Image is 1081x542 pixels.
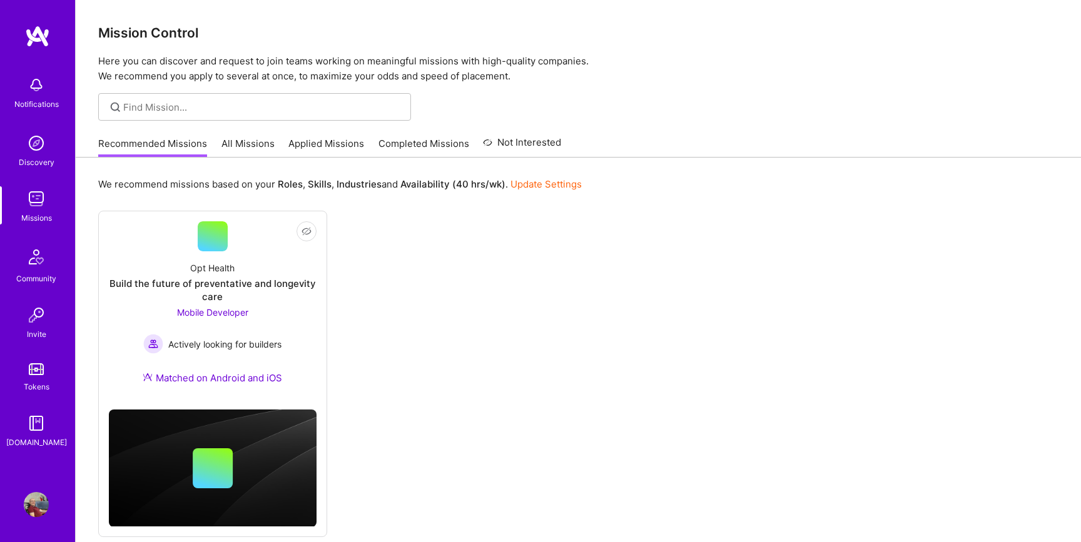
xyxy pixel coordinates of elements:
div: Matched on Android and iOS [143,371,282,384]
b: Availability (40 hrs/wk) [400,178,505,190]
p: We recommend missions based on your , , and . [98,178,582,191]
img: Invite [24,303,49,328]
img: discovery [24,131,49,156]
b: Industries [337,178,382,190]
img: Actively looking for builders [143,334,163,354]
img: Community [21,242,51,272]
p: Here you can discover and request to join teams working on meaningful missions with high-quality ... [98,54,1058,84]
div: Invite [27,328,46,341]
h3: Mission Control [98,25,1058,41]
div: Notifications [14,98,59,111]
img: teamwork [24,186,49,211]
img: Ateam Purple Icon [143,372,153,382]
div: Opt Health [190,261,235,274]
div: Community [16,272,56,285]
a: Completed Missions [378,137,469,158]
div: Missions [21,211,52,224]
a: Applied Missions [288,137,364,158]
img: guide book [24,411,49,436]
img: logo [25,25,50,48]
i: icon SearchGrey [108,100,123,114]
a: Opt HealthBuild the future of preventative and longevity careMobile Developer Actively looking fo... [109,221,317,399]
img: cover [109,409,317,527]
b: Skills [308,178,332,190]
div: Discovery [19,156,54,169]
input: Find Mission... [123,101,402,114]
div: Tokens [24,380,49,393]
img: tokens [29,363,44,375]
a: Recommended Missions [98,137,207,158]
span: Actively looking for builders [168,338,282,351]
a: Not Interested [483,135,561,158]
a: User Avatar [21,492,52,517]
div: [DOMAIN_NAME] [6,436,67,449]
span: Mobile Developer [177,307,248,318]
img: bell [24,73,49,98]
i: icon EyeClosed [302,226,312,236]
div: Build the future of preventative and longevity care [109,277,317,303]
b: Roles [278,178,303,190]
a: Update Settings [510,178,582,190]
img: User Avatar [24,492,49,517]
a: All Missions [221,137,275,158]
